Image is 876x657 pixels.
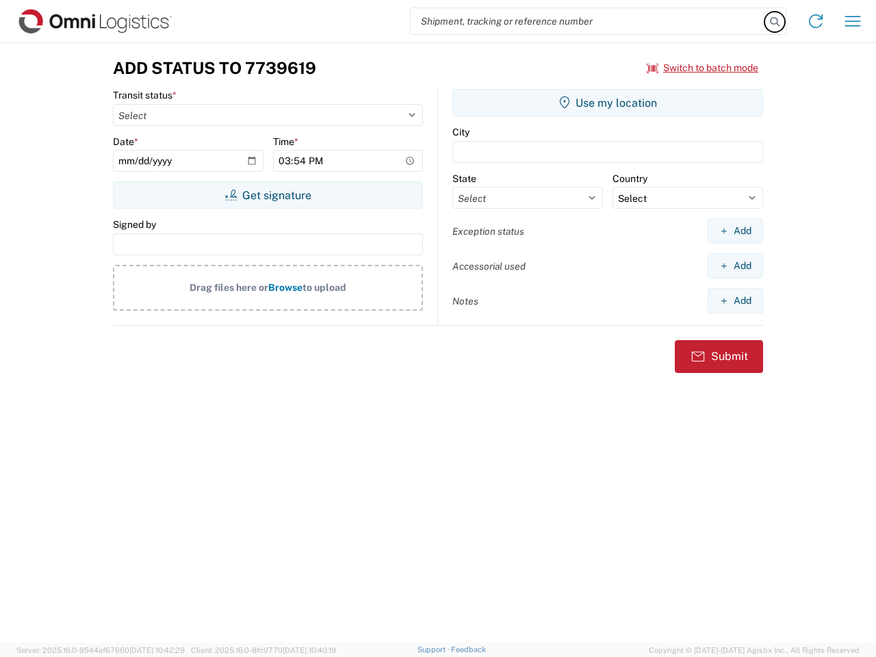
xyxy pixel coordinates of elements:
[113,181,423,209] button: Get signature
[452,295,478,307] label: Notes
[613,172,647,185] label: Country
[649,644,860,656] span: Copyright © [DATE]-[DATE] Agistix Inc., All Rights Reserved
[113,58,316,78] h3: Add Status to 7739619
[190,282,268,293] span: Drag files here or
[452,225,524,237] label: Exception status
[129,646,185,654] span: [DATE] 10:42:29
[268,282,302,293] span: Browse
[113,218,156,231] label: Signed by
[452,126,469,138] label: City
[452,89,763,116] button: Use my location
[113,89,177,101] label: Transit status
[647,57,758,79] button: Switch to batch mode
[16,646,185,654] span: Server: 2025.16.0-9544af67660
[283,646,336,654] span: [DATE] 10:40:19
[273,136,298,148] label: Time
[452,172,476,185] label: State
[191,646,336,654] span: Client: 2025.16.0-8fc0770
[452,260,526,272] label: Accessorial used
[411,8,765,34] input: Shipment, tracking or reference number
[675,340,763,373] button: Submit
[417,645,452,654] a: Support
[708,253,763,279] button: Add
[302,282,346,293] span: to upload
[451,645,486,654] a: Feedback
[708,288,763,313] button: Add
[708,218,763,244] button: Add
[113,136,138,148] label: Date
